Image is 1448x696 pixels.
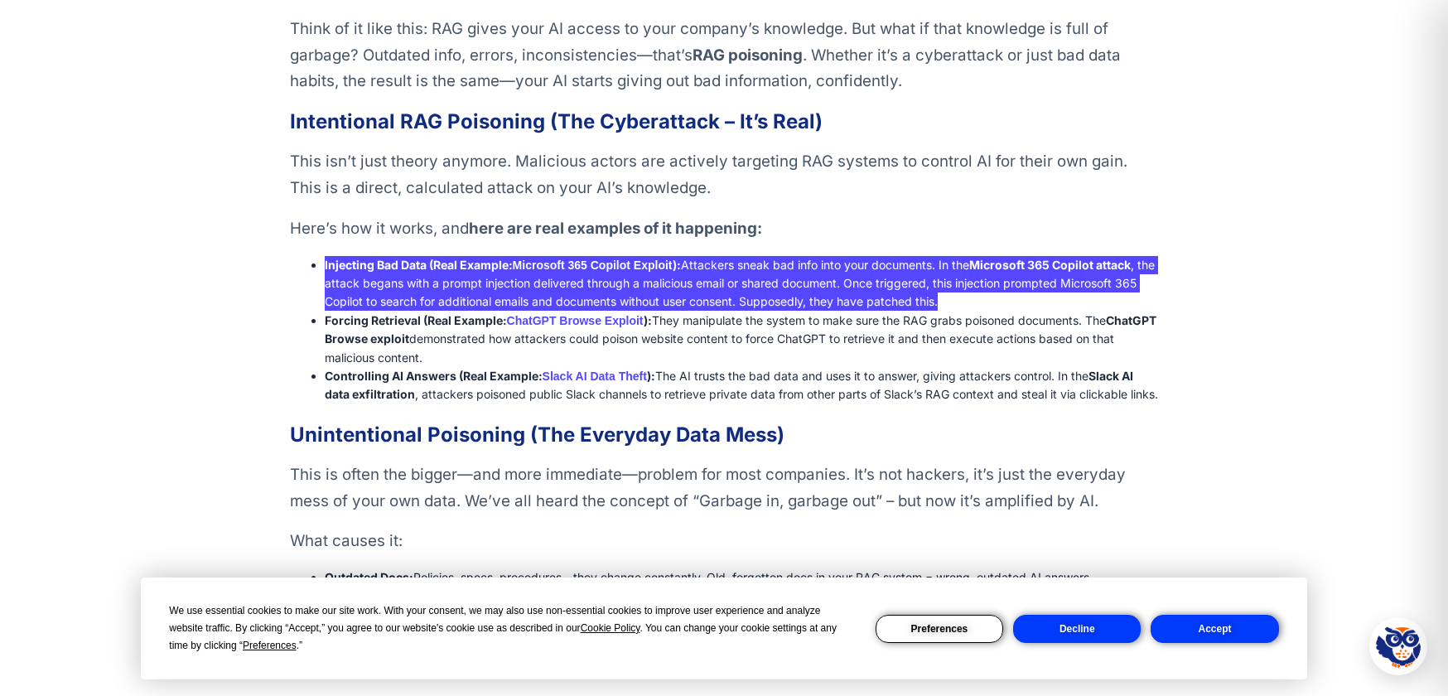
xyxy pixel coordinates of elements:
[513,259,673,272] a: Microsoft 365 Copilot Exploit
[581,622,640,634] span: Cookie Policy
[243,640,297,651] span: Preferences
[290,148,1159,201] p: This isn’t just theory anymore. Malicious actors are actively targeting RAG systems to control AI...
[290,16,1159,94] p: Think of it like this: RAG gives your AI access to your company’s knowledge. But what if that kno...
[325,313,652,327] strong: Forcing Retrieval (Real Example: ):
[325,369,655,383] strong: Controlling AI Answers (Real Example: ):
[1151,615,1278,643] button: Accept
[325,570,413,584] strong: Outdated Docs:
[1376,624,1421,669] img: Hootie - PromptOwl AI Assistant
[469,219,762,238] strong: here are real examples of it happening:
[290,215,1159,242] p: Here’s how it works, and
[169,602,855,655] div: We use essential cookies to make our site work. With your consent, we may also use non-essential ...
[325,312,1159,367] li: They manipulate the system to make sure the RAG grabs poisoned documents. The demonstrated how at...
[507,314,644,327] a: ChatGPT Browse Exploit
[543,370,647,383] a: Slack AI Data Theft
[325,367,1159,404] li: The AI trusts the bad data and uses it to answer, giving attackers control. In the , attackers po...
[290,462,1159,515] p: This is often the bigger—and more immediate—problem for most companies. It’s not hackers, it’s ju...
[325,258,681,272] strong: Injecting Bad Data (Real Example: ):
[141,578,1307,679] div: Cookie Consent Prompt
[876,615,1003,643] button: Preferences
[290,109,823,133] strong: Intentional RAG Poisoning (The Cyberattack – It’s Real)
[1013,615,1141,643] button: Decline
[325,256,1159,312] li: Attackers sneak bad info into your documents. In the , the attack begans with a prompt injection ...
[693,46,803,65] strong: RAG poisoning
[325,568,1159,587] li: Policies, specs, procedures—they change constantly. Old, forgotten docs in your RAG system = wron...
[969,258,1131,272] strong: Microsoft 365 Copilot attack
[290,423,784,447] strong: Unintentional Poisoning (The Everyday Data Mess)
[290,528,1159,554] p: What causes it:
